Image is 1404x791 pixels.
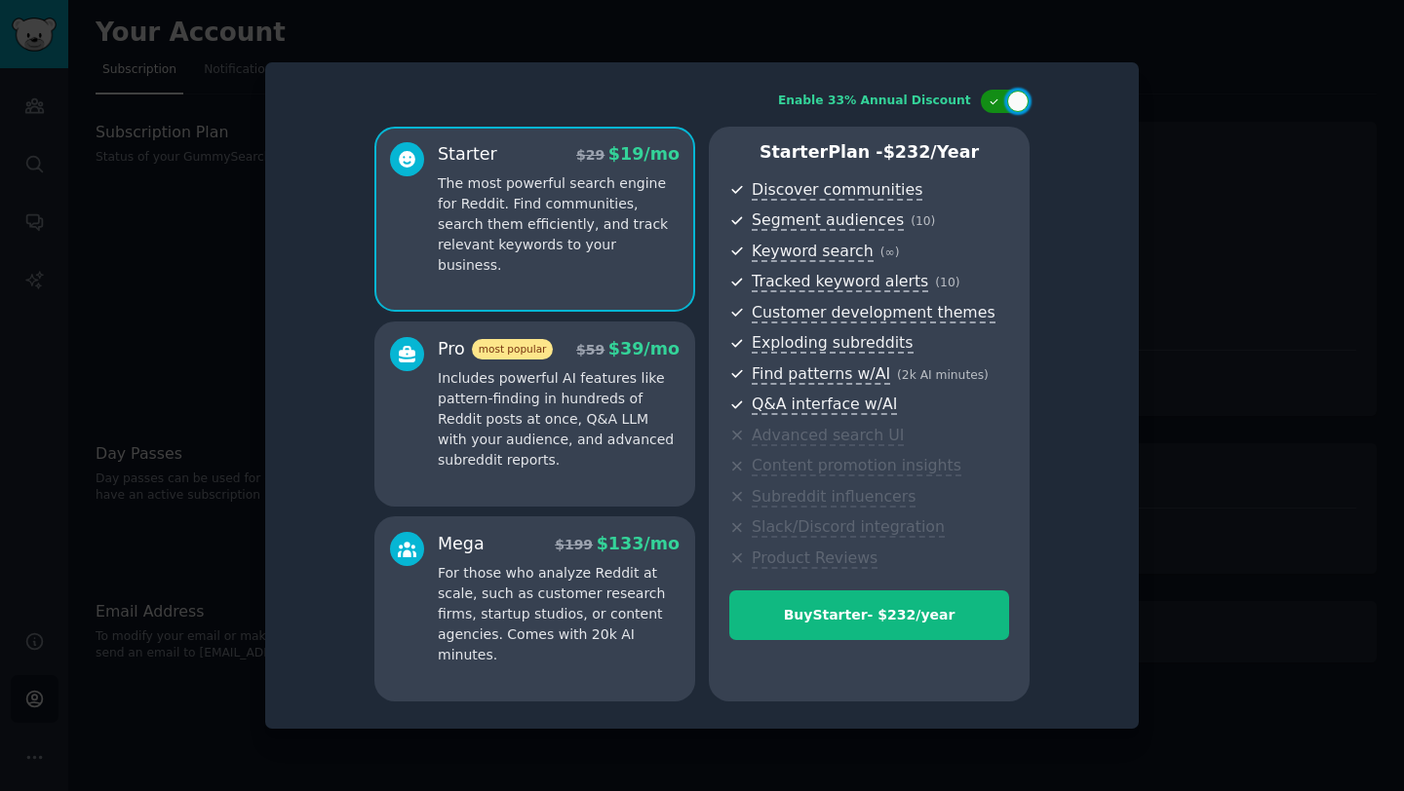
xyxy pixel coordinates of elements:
[880,245,900,259] span: ( ∞ )
[438,368,680,471] p: Includes powerful AI features like pattern-finding in hundreds of Reddit posts at once, Q&A LLM w...
[752,487,916,508] span: Subreddit influencers
[576,147,604,163] span: $ 29
[608,144,680,164] span: $ 19 /mo
[778,93,971,110] div: Enable 33% Annual Discount
[438,173,680,276] p: The most powerful search engine for Reddit. Find communities, search them efficiently, and track ...
[752,364,890,385] span: Find patterns w/AI
[729,140,1009,165] p: Starter Plan -
[438,563,680,665] p: For those who analyze Reddit at scale, such as customer research firms, startup studios, or conte...
[752,272,928,292] span: Tracked keyword alerts
[752,395,897,415] span: Q&A interface w/AI
[730,605,1008,625] div: Buy Starter - $ 232 /year
[752,426,904,446] span: Advanced search UI
[597,534,680,553] span: $ 133 /mo
[729,590,1009,640] button: BuyStarter- $232/year
[752,333,913,354] span: Exploding subreddits
[752,517,945,538] span: Slack/Discord integration
[911,214,935,228] span: ( 10 )
[752,456,961,476] span: Content promotion insights
[576,342,604,358] span: $ 59
[438,142,497,167] div: Starter
[752,180,922,201] span: Discover communities
[472,339,554,359] span: most popular
[438,337,553,361] div: Pro
[438,532,485,556] div: Mega
[752,303,995,323] span: Customer development themes
[752,548,877,569] span: Product Reviews
[935,276,959,289] span: ( 10 )
[752,242,874,262] span: Keyword search
[608,339,680,358] span: $ 39 /mo
[883,142,979,162] span: $ 232 /year
[555,537,593,552] span: $ 199
[752,210,904,231] span: Segment audiences
[897,368,989,382] span: ( 2k AI minutes )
